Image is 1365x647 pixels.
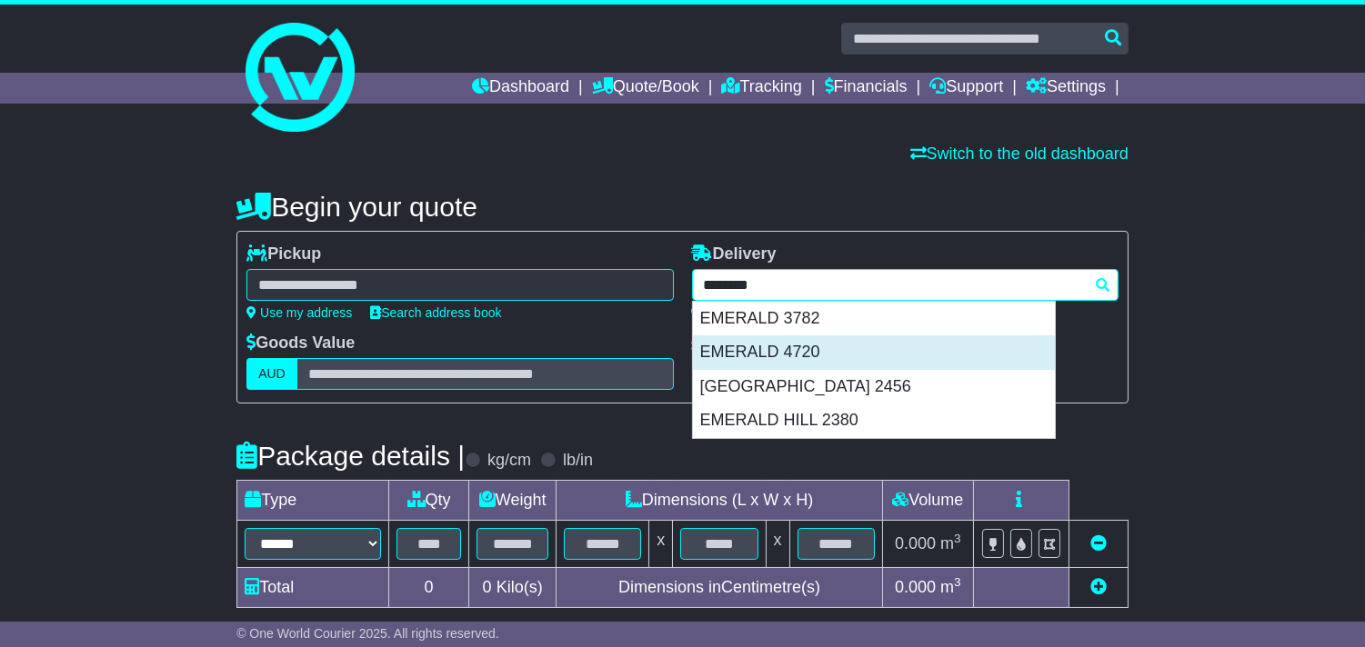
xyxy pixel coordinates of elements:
[237,481,389,521] td: Type
[1090,578,1107,596] a: Add new item
[692,269,1119,301] typeahead: Please provide city
[693,302,1055,336] div: EMERALD 3782
[895,578,936,596] span: 0.000
[1090,534,1107,552] a: Remove this item
[766,521,789,568] td: x
[557,568,883,608] td: Dimensions in Centimetre(s)
[649,521,673,568] td: x
[236,441,465,471] h4: Package details |
[910,144,1129,163] a: Switch to the old dashboard
[940,578,961,596] span: m
[693,370,1055,404] div: [GEOGRAPHIC_DATA] 2456
[954,575,961,589] sup: 3
[472,73,569,104] a: Dashboard
[236,192,1129,222] h4: Begin your quote
[557,481,883,521] td: Dimensions (L x W x H)
[895,534,936,552] span: 0.000
[246,333,355,353] label: Goods Value
[825,73,908,104] a: Financials
[389,568,469,608] td: 0
[954,532,961,545] sup: 3
[940,534,961,552] span: m
[882,481,973,521] td: Volume
[246,244,321,264] label: Pickup
[370,305,501,320] a: Search address book
[469,481,557,521] td: Weight
[1026,73,1106,104] a: Settings
[692,244,777,264] label: Delivery
[246,305,352,320] a: Use my address
[563,451,593,471] label: lb/in
[487,451,531,471] label: kg/cm
[236,626,499,641] span: © One World Courier 2025. All rights reserved.
[483,578,492,596] span: 0
[246,358,297,390] label: AUD
[693,335,1055,370] div: EMERALD 4720
[929,73,1003,104] a: Support
[693,403,1055,438] div: EMERALD HILL 2380
[469,568,557,608] td: Kilo(s)
[592,73,699,104] a: Quote/Book
[389,481,469,521] td: Qty
[237,568,389,608] td: Total
[722,73,802,104] a: Tracking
